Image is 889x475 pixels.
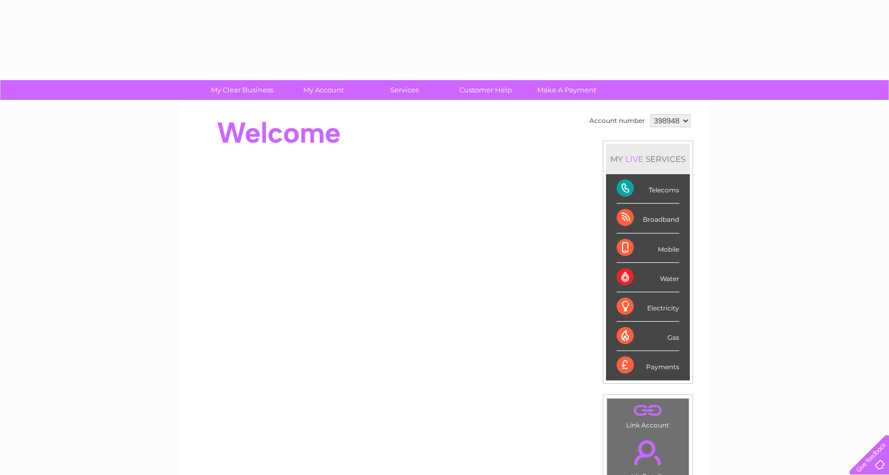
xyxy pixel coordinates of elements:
[607,398,689,432] td: Link Account
[617,322,679,351] div: Gas
[617,263,679,292] div: Water
[623,154,646,164] div: LIVE
[617,204,679,233] div: Broadband
[610,401,686,420] a: .
[198,80,286,100] a: My Clear Business
[523,80,611,100] a: Make A Payment
[606,144,690,174] div: MY SERVICES
[617,351,679,380] div: Payments
[610,434,686,471] a: .
[442,80,530,100] a: Customer Help
[617,174,679,204] div: Telecoms
[617,233,679,263] div: Mobile
[617,292,679,322] div: Electricity
[360,80,449,100] a: Services
[279,80,367,100] a: My Account
[587,112,648,130] td: Account number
